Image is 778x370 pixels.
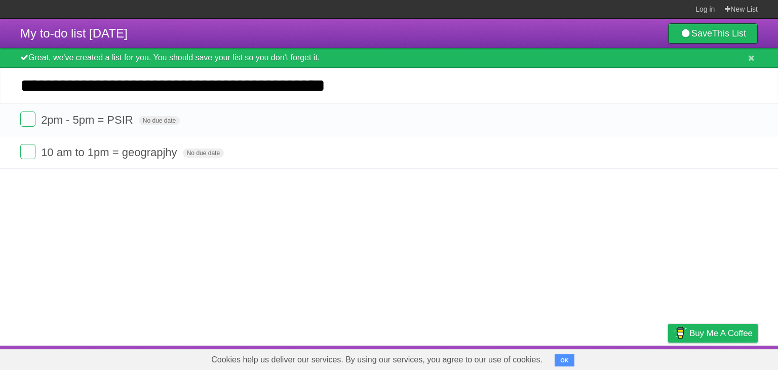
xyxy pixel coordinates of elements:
[694,348,758,367] a: Suggest a feature
[567,348,608,367] a: Developers
[668,23,758,44] a: SaveThis List
[668,324,758,343] a: Buy me a coffee
[655,348,681,367] a: Privacy
[139,116,180,125] span: No due date
[673,324,687,342] img: Buy me a coffee
[20,144,35,159] label: Done
[41,146,179,159] span: 10 am to 1pm = geograpjhy
[555,354,574,366] button: OK
[712,28,746,39] b: This List
[41,114,136,126] span: 2pm - 5pm = PSIR
[620,348,643,367] a: Terms
[533,348,555,367] a: About
[689,324,753,342] span: Buy me a coffee
[20,26,128,40] span: My to-do list [DATE]
[183,149,224,158] span: No due date
[20,112,35,127] label: Done
[201,350,553,370] span: Cookies help us deliver our services. By using our services, you agree to our use of cookies.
